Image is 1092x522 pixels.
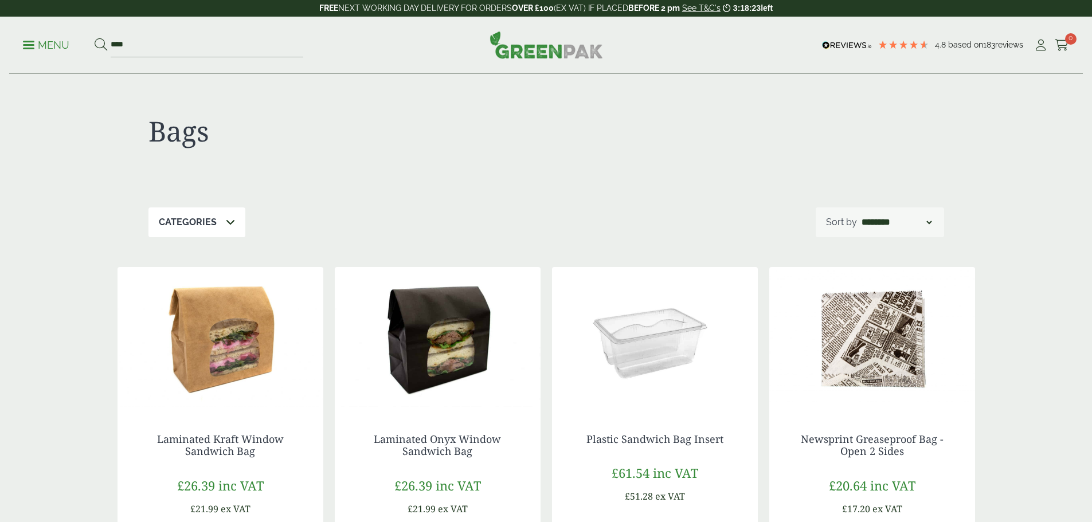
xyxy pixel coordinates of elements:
a: 0 [1055,37,1069,54]
strong: BEFORE 2 pm [628,3,680,13]
a: Plastic Sandwich Bag Insert [586,432,723,446]
span: £21.99 [190,503,218,515]
span: £26.39 [394,477,432,494]
img: Laminated Black Sandwich Bag [335,267,541,410]
a: See T&C's [682,3,721,13]
span: ex VAT [438,503,468,515]
img: Newsprint Greaseproof Bag - Open 2 Sides -0 [769,267,975,410]
h1: Bags [148,115,546,148]
span: inc VAT [653,464,698,481]
span: ex VAT [221,503,251,515]
span: 4.8 [935,40,948,49]
span: £51.28 [625,490,653,503]
span: 0 [1065,33,1077,45]
a: Newsprint Greaseproof Bag - Open 2 Sides [801,432,944,458]
span: inc VAT [436,477,481,494]
span: reviews [995,40,1023,49]
span: £17.20 [842,503,870,515]
span: £20.64 [829,477,867,494]
p: Menu [23,38,69,52]
img: Laminated Kraft Sandwich Bag [118,267,323,410]
span: 3:18:23 [733,3,761,13]
a: Menu [23,38,69,50]
span: Based on [948,40,983,49]
select: Shop order [859,215,934,229]
strong: FREE [319,3,338,13]
strong: OVER £100 [512,3,554,13]
a: Laminated Onyx Window Sandwich Bag [374,432,501,458]
span: inc VAT [870,477,915,494]
a: Laminated Kraft Window Sandwich Bag [157,432,284,458]
img: Plastic Sandwich Bag insert [552,267,758,410]
p: Sort by [826,215,857,229]
span: 183 [983,40,995,49]
span: £61.54 [612,464,649,481]
img: REVIEWS.io [822,41,872,49]
span: £26.39 [177,477,215,494]
span: ex VAT [872,503,902,515]
img: GreenPak Supplies [490,31,603,58]
span: £21.99 [408,503,436,515]
div: 4.79 Stars [878,40,929,50]
span: left [761,3,773,13]
i: My Account [1034,40,1048,51]
span: ex VAT [655,490,685,503]
i: Cart [1055,40,1069,51]
p: Categories [159,215,217,229]
span: inc VAT [218,477,264,494]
